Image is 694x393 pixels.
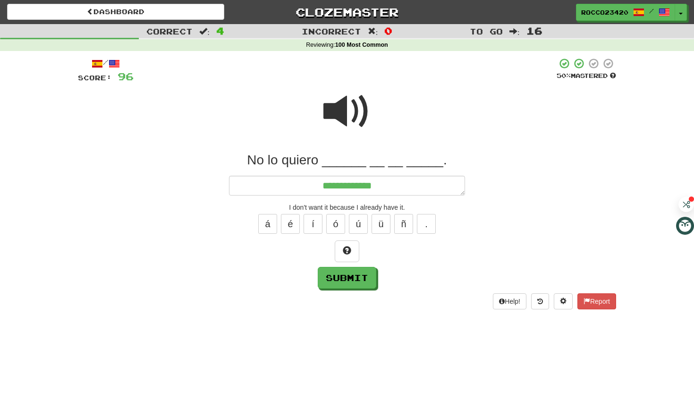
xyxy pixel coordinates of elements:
[372,214,390,234] button: ü
[146,26,193,36] span: Correct
[577,293,616,309] button: Report
[216,25,224,36] span: 4
[304,214,322,234] button: í
[78,74,112,82] span: Score:
[526,25,542,36] span: 16
[78,58,134,69] div: /
[258,214,277,234] button: á
[649,8,654,14] span: /
[557,72,616,80] div: Mastered
[509,27,520,35] span: :
[7,4,224,20] a: Dashboard
[557,72,571,79] span: 50 %
[199,27,210,35] span: :
[118,70,134,82] span: 96
[581,8,628,17] span: Rocco23420
[302,26,361,36] span: Incorrect
[335,240,359,262] button: Hint!
[576,4,675,21] a: Rocco23420 /
[531,293,549,309] button: Round history (alt+y)
[335,42,388,48] strong: 100 Most Common
[417,214,436,234] button: .
[78,152,616,169] div: No lo quiero ______ __ __ _____.
[78,203,616,212] div: I don't want it because I already have it.
[493,293,526,309] button: Help!
[326,214,345,234] button: ó
[394,214,413,234] button: ñ
[281,214,300,234] button: é
[384,25,392,36] span: 0
[368,27,378,35] span: :
[238,4,456,20] a: Clozemaster
[470,26,503,36] span: To go
[349,214,368,234] button: ú
[318,267,376,289] button: Submit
